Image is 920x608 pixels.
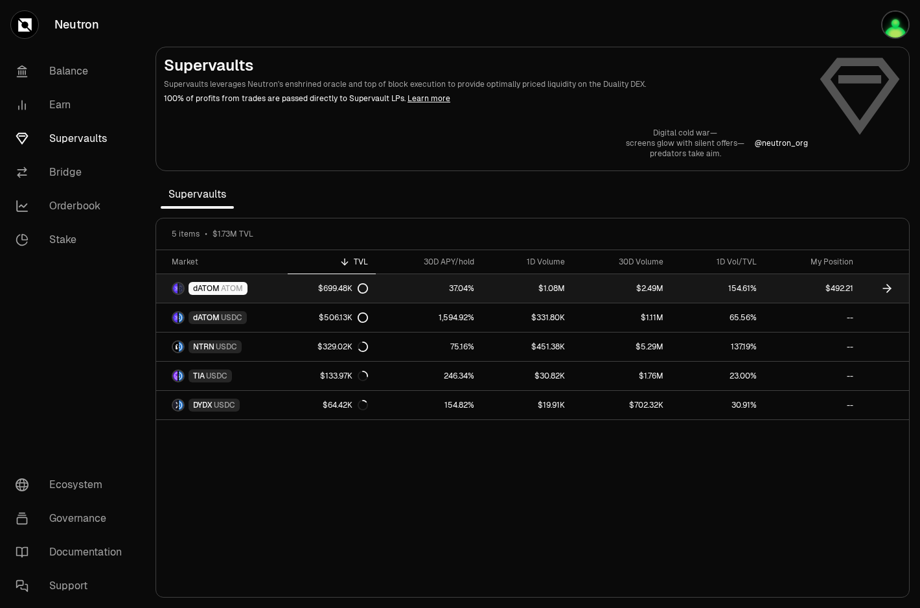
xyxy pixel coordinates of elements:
img: USDC Logo [179,400,183,410]
a: $30.82K [482,362,572,390]
span: dATOM [193,312,220,323]
a: 154.82% [376,391,483,419]
a: Supervaults [5,122,140,156]
div: $506.13K [319,312,368,323]
a: $506.13K [288,303,375,332]
a: Digital cold war—screens glow with silent offers—predators take aim. [626,128,744,159]
a: dATOM LogoUSDC LogodATOMUSDC [156,303,288,332]
a: 154.61% [671,274,764,303]
a: Support [5,569,140,603]
span: USDC [216,342,237,352]
div: $64.42K [323,400,368,410]
span: NTRN [193,342,214,352]
a: $699.48K [288,274,375,303]
a: -- [765,303,861,332]
p: predators take aim. [626,148,744,159]
p: 100% of profits from trades are passed directly to Supervault LPs. [164,93,808,104]
img: kkr [881,10,910,39]
p: Supervaults leverages Neutron's enshrined oracle and top of block execution to provide optimally ... [164,78,808,90]
a: 75.16% [376,333,483,361]
a: 30.91% [671,391,764,419]
a: $331.80K [482,303,572,332]
a: $329.02K [288,333,375,361]
span: DYDX [193,400,213,410]
a: Bridge [5,156,140,189]
img: DYDX Logo [173,400,178,410]
a: 246.34% [376,362,483,390]
a: Stake [5,223,140,257]
span: dATOM [193,283,220,294]
div: 30D APY/hold [384,257,475,267]
img: dATOM Logo [173,283,178,294]
a: $1.08M [482,274,572,303]
div: 30D Volume [581,257,664,267]
a: $702.32K [573,391,672,419]
img: TIA Logo [173,371,178,381]
a: TIA LogoUSDC LogoTIAUSDC [156,362,288,390]
div: 1D Volume [490,257,564,267]
a: Learn more [408,93,450,104]
img: dATOM Logo [173,312,178,323]
a: -- [765,391,861,419]
span: $1.73M TVL [213,229,253,239]
img: USDC Logo [179,371,183,381]
div: Market [172,257,280,267]
h2: Supervaults [164,55,808,76]
a: Orderbook [5,189,140,223]
span: USDC [206,371,227,381]
img: USDC Logo [179,342,183,352]
a: DYDX LogoUSDC LogoDYDXUSDC [156,391,288,419]
img: ATOM Logo [179,283,183,294]
div: My Position [772,257,853,267]
div: $699.48K [318,283,368,294]
a: Governance [5,502,140,535]
a: $1.76M [573,362,672,390]
span: TIA [193,371,205,381]
a: Ecosystem [5,468,140,502]
span: 5 items [172,229,200,239]
a: $451.38K [482,333,572,361]
a: $64.42K [288,391,375,419]
div: $133.97K [320,371,368,381]
a: Earn [5,88,140,122]
span: USDC [214,400,235,410]
p: @ neutron_org [755,138,808,148]
a: -- [765,362,861,390]
div: $329.02K [317,342,368,352]
a: Balance [5,54,140,88]
a: $2.49M [573,274,672,303]
div: 1D Vol/TVL [679,257,756,267]
p: Digital cold war— [626,128,744,138]
div: TVL [295,257,367,267]
a: 65.56% [671,303,764,332]
a: Documentation [5,535,140,569]
a: $492.21 [765,274,861,303]
img: USDC Logo [179,312,183,323]
a: NTRN LogoUSDC LogoNTRNUSDC [156,333,288,361]
a: 23.00% [671,362,764,390]
a: $1.11M [573,303,672,332]
img: NTRN Logo [173,342,178,352]
a: 137.19% [671,333,764,361]
a: $19.91K [482,391,572,419]
a: @neutron_org [755,138,808,148]
a: $5.29M [573,333,672,361]
a: 37.04% [376,274,483,303]
span: ATOM [221,283,243,294]
a: $133.97K [288,362,375,390]
span: Supervaults [161,181,234,207]
p: screens glow with silent offers— [626,138,744,148]
a: dATOM LogoATOM LogodATOMATOM [156,274,288,303]
a: -- [765,333,861,361]
a: 1,594.92% [376,303,483,332]
span: USDC [221,312,242,323]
